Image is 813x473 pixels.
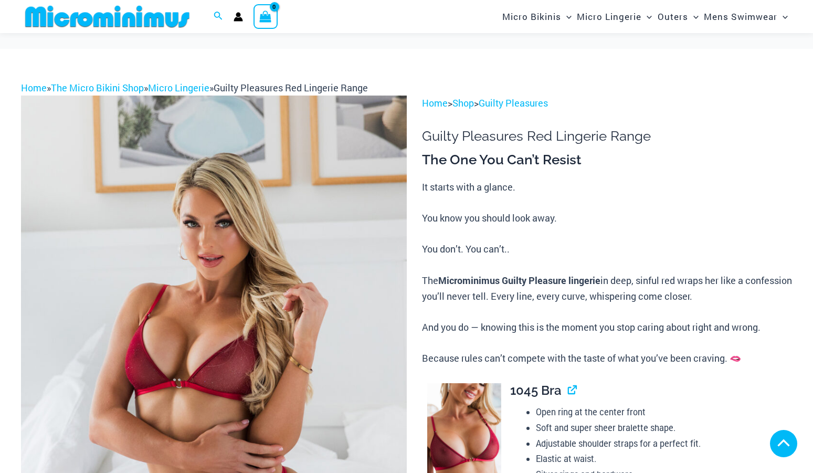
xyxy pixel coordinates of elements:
span: Menu Toggle [561,3,572,30]
span: Menu Toggle [641,3,652,30]
a: View Shopping Cart, empty [254,4,278,28]
li: Soft and super sheer bralette shape. [536,420,792,436]
a: Guilty Pleasures [479,97,548,109]
a: Micro LingerieMenu ToggleMenu Toggle [574,3,654,30]
b: Microminimus Guilty Pleasure lingerie [438,274,600,287]
li: Open ring at the center front [536,404,792,420]
a: Home [21,81,47,94]
p: It starts with a glance. You know you should look away. You don’t. You can’t.. The in deep, sinfu... [422,180,792,366]
a: OutersMenu ToggleMenu Toggle [655,3,701,30]
span: Guilty Pleasures Red Lingerie Range [214,81,368,94]
a: Account icon link [234,12,243,22]
h1: Guilty Pleasures Red Lingerie Range [422,128,792,144]
li: Adjustable shoulder straps for a perfect fit. [536,436,792,451]
a: Micro BikinisMenu ToggleMenu Toggle [500,3,574,30]
span: Menu Toggle [688,3,699,30]
span: » » » [21,81,368,94]
nav: Site Navigation [498,2,792,31]
a: Shop [452,97,474,109]
span: Micro Bikinis [502,3,561,30]
span: Micro Lingerie [577,3,641,30]
a: Mens SwimwearMenu ToggleMenu Toggle [701,3,790,30]
span: Mens Swimwear [704,3,777,30]
img: MM SHOP LOGO FLAT [21,5,194,28]
li: Elastic at waist. [536,451,792,467]
h3: The One You Can’t Resist [422,151,792,169]
a: Micro Lingerie [148,81,209,94]
span: 1045 Bra [510,383,562,398]
span: Menu Toggle [777,3,788,30]
a: Search icon link [214,10,223,24]
span: Outers [658,3,688,30]
a: Home [422,97,448,109]
a: The Micro Bikini Shop [51,81,144,94]
p: > > [422,96,792,111]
